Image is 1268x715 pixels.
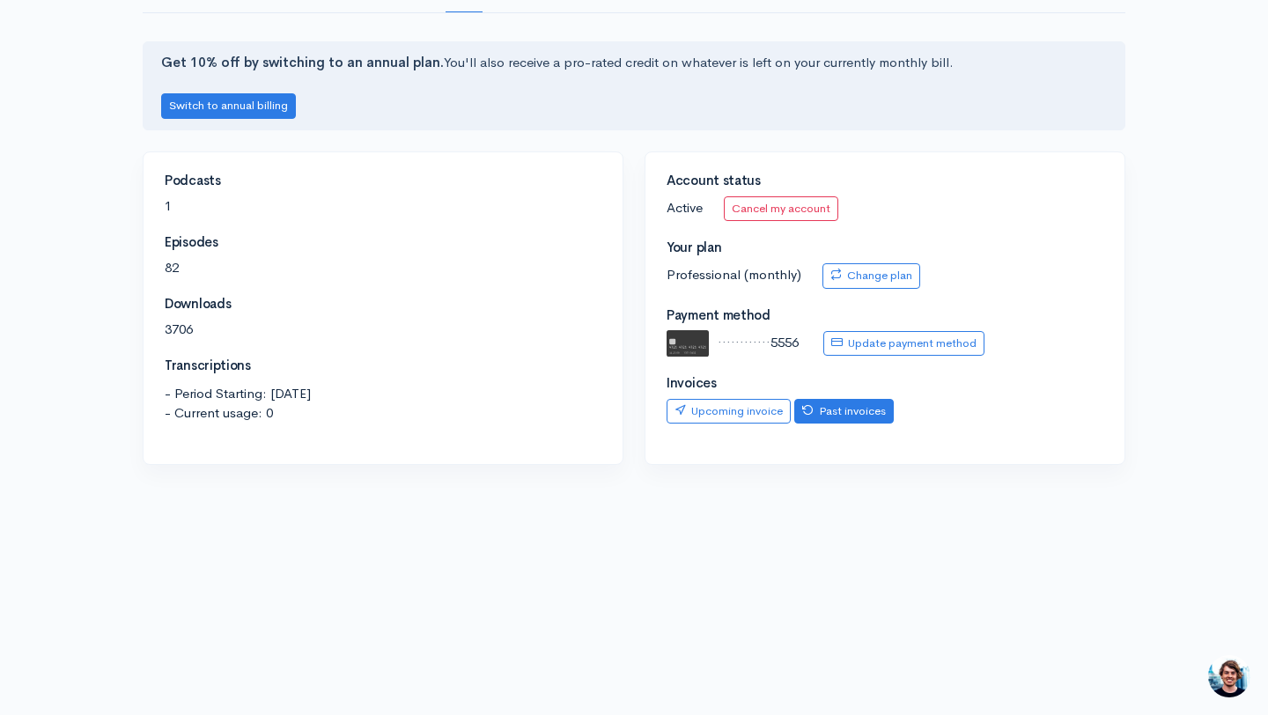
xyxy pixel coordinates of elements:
span: - Current usage: 0 [165,403,601,424]
tspan: GIF [280,590,294,599]
span: ············5556 [718,334,799,350]
h4: Account status [667,173,1103,188]
strong: Get 10% off by switching to an annual plan. [161,54,444,70]
button: Switch to annual billing [161,93,296,119]
p: 1 [165,196,601,217]
a: Switch to annual billing [161,96,296,113]
p: Professional (monthly) [667,263,1103,289]
h4: Downloads [165,297,601,312]
button: />GIF [268,571,306,620]
h4: Your plan [667,240,1103,255]
span: - Period Starting: [DATE] [165,384,601,404]
img: default.svg [667,330,709,357]
a: Past invoices [794,399,894,424]
h4: Invoices [667,376,1103,391]
h4: Transcriptions [165,358,601,373]
h4: Podcasts [165,173,601,188]
iframe: gist-messenger-bubble-iframe [1208,655,1250,697]
p: 82 [165,258,601,278]
a: Change plan [822,263,920,289]
div: USKyranTypically replies in a few hours [53,11,330,47]
a: Upcoming invoice [667,399,791,424]
img: US [53,12,85,44]
a: Update payment method [823,331,984,357]
h4: Episodes [165,235,601,250]
div: You'll also receive a pro-rated credit on whatever is left on your currently monthly bill. [143,41,1125,130]
p: 3706 [165,320,601,340]
p: Active [667,196,1103,222]
div: Kyran [98,11,241,30]
h4: Payment method [667,308,1103,323]
a: Cancel my account [724,196,838,222]
div: Typically replies in a few hours [98,33,241,44]
g: /> [275,586,299,601]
